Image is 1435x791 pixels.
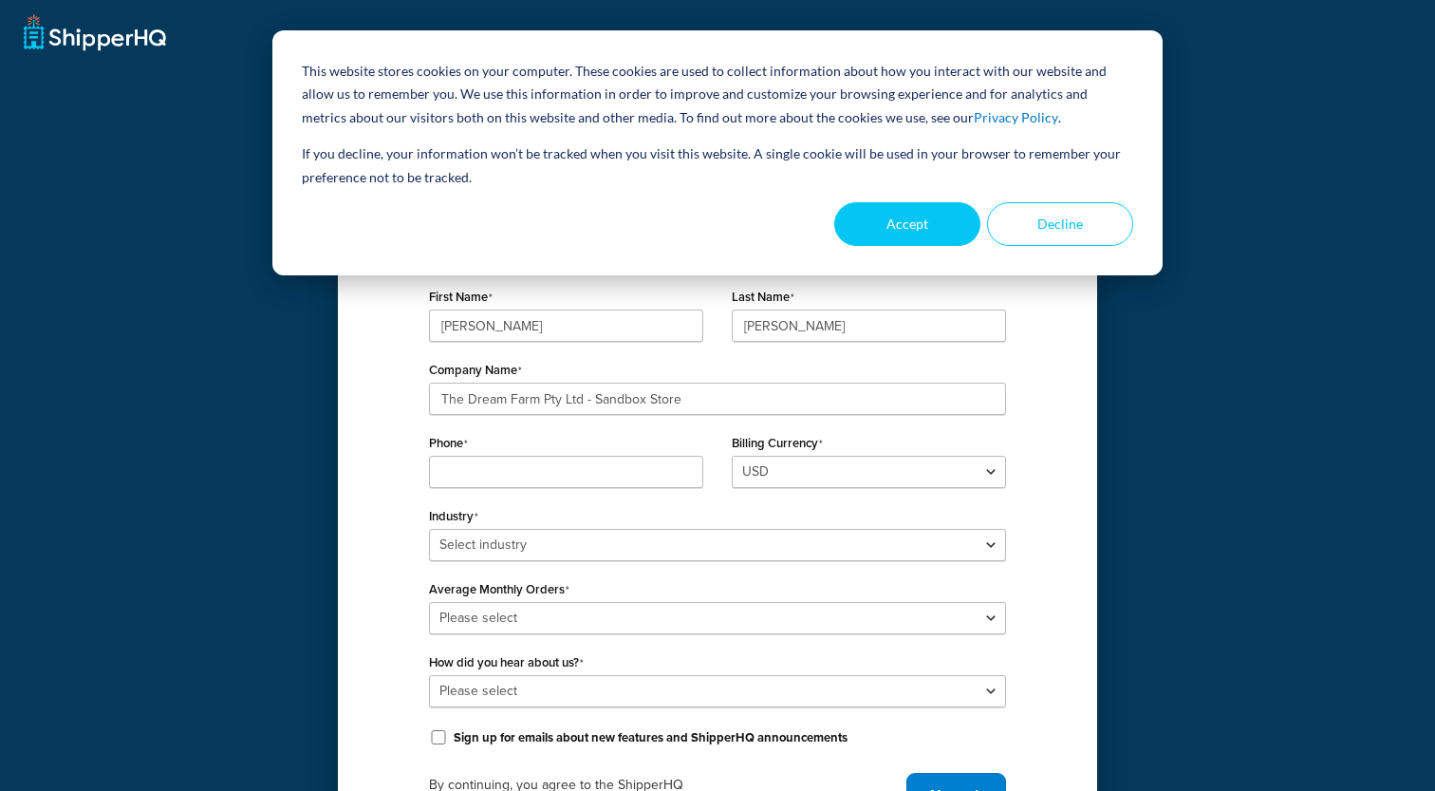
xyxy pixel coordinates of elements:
label: Company Name [429,363,522,378]
p: If you decline, your information won’t be tracked when you visit this website. A single cookie wi... [302,142,1133,189]
label: Billing Currency [732,436,823,451]
a: Privacy Policy [974,106,1058,130]
div: Cookie banner [272,30,1163,275]
p: This website stores cookies on your computer. These cookies are used to collect information about... [302,60,1133,130]
label: First Name [429,290,493,305]
label: Average Monthly Orders [429,582,569,597]
button: Decline [987,202,1133,246]
label: How did you hear about us? [429,655,584,670]
label: Sign up for emails about new features and ShipperHQ announcements [454,729,848,746]
label: Industry [429,509,478,524]
label: Last Name [732,290,794,305]
label: Phone [429,436,468,451]
button: Accept [834,202,980,246]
